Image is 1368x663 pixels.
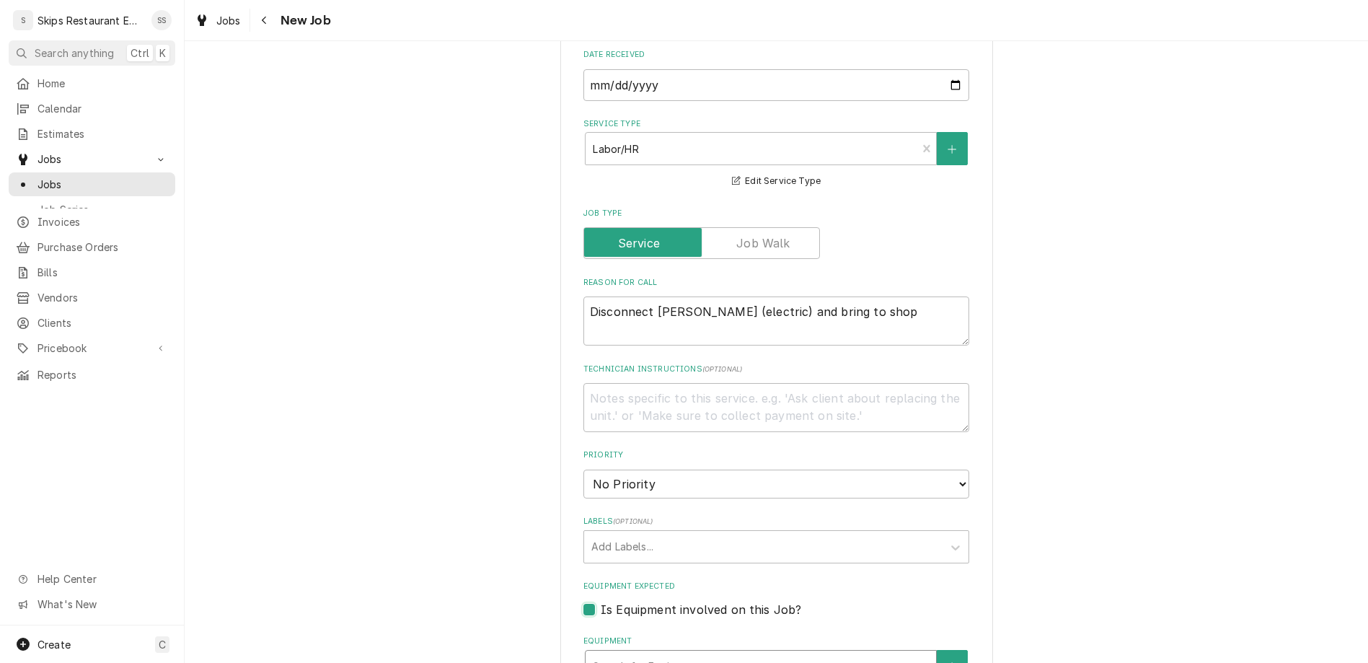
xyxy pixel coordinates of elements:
[702,365,743,373] span: ( optional )
[583,118,969,190] div: Service Type
[583,581,969,618] div: Equipment Expected
[37,177,168,192] span: Jobs
[583,49,969,61] label: Date Received
[583,636,969,647] label: Equipment
[583,516,969,527] label: Labels
[37,202,168,217] span: Job Series
[730,172,823,190] button: Edit Service Type
[583,277,969,289] label: Reason For Call
[37,13,144,28] div: Skips Restaurant Equipment
[583,49,969,100] div: Date Received
[37,571,167,587] span: Help Center
[37,315,168,330] span: Clients
[9,71,175,95] a: Home
[151,10,172,30] div: SS
[37,126,168,141] span: Estimates
[613,517,653,525] span: ( optional )
[583,516,969,563] div: Labels
[583,581,969,592] label: Equipment Expected
[9,567,175,591] a: Go to Help Center
[189,9,247,32] a: Jobs
[37,638,71,651] span: Create
[583,208,969,259] div: Job Type
[583,449,969,461] label: Priority
[159,637,166,652] span: C
[583,364,969,432] div: Technician Instructions
[37,76,168,91] span: Home
[37,597,167,612] span: What's New
[937,132,967,165] button: Create New Service
[9,122,175,146] a: Estimates
[9,592,175,616] a: Go to What's New
[583,449,969,498] div: Priority
[583,208,969,219] label: Job Type
[583,69,969,101] input: yyyy-mm-dd
[9,147,175,171] a: Go to Jobs
[216,13,241,28] span: Jobs
[9,311,175,335] a: Clients
[9,210,175,234] a: Invoices
[37,101,168,116] span: Calendar
[583,297,969,346] textarea: Disconnect [PERSON_NAME] (electric) and bring to shop
[151,10,172,30] div: Shan Skipper's Avatar
[9,363,175,387] a: Reports
[37,240,168,255] span: Purchase Orders
[9,336,175,360] a: Go to Pricebook
[37,367,168,382] span: Reports
[9,40,175,66] button: Search anythingCtrlK
[131,45,149,61] span: Ctrl
[13,10,33,30] div: S
[9,172,175,196] a: Jobs
[37,341,146,356] span: Pricebook
[37,214,168,229] span: Invoices
[37,152,146,167] span: Jobs
[37,290,168,305] span: Vendors
[37,265,168,280] span: Bills
[583,364,969,375] label: Technician Instructions
[583,277,969,346] div: Reason For Call
[35,45,114,61] span: Search anything
[253,9,276,32] button: Navigate back
[9,286,175,309] a: Vendors
[9,235,175,259] a: Purchase Orders
[9,198,175,221] a: Job Series
[583,118,969,130] label: Service Type
[9,260,175,284] a: Bills
[948,144,956,154] svg: Create New Service
[159,45,166,61] span: K
[276,11,331,30] span: New Job
[601,601,801,618] label: Is Equipment involved on this Job?
[9,97,175,120] a: Calendar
